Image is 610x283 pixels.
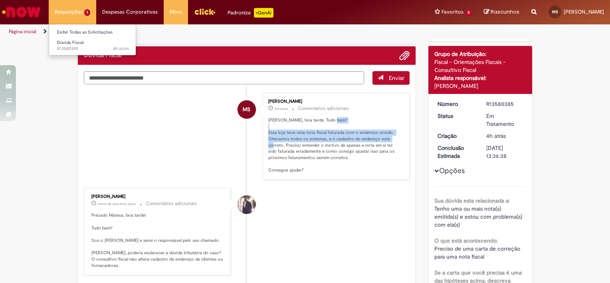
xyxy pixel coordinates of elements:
[432,132,481,140] dt: Criação
[274,106,288,111] span: 3m atrás
[372,71,410,85] button: Enviar
[57,40,83,46] span: Dúvida Fiscal
[84,71,364,85] textarea: Digite sua mensagem aqui...
[254,8,273,18] p: +GenAi
[442,8,463,16] span: Favoritos
[486,132,506,140] time: 30/09/2025 10:13:15
[564,8,604,15] span: [PERSON_NAME]
[228,8,273,18] div: Padroniza
[97,201,136,206] time: 30/09/2025 13:16:03
[486,144,523,160] div: [DATE] 13:36:38
[113,46,129,52] span: 4h atrás
[1,4,42,20] img: ServiceNow
[434,197,510,204] b: Sua dúvida esta relacionada a:
[432,144,481,160] dt: Conclusão Estimada
[389,74,404,82] span: Enviar
[57,46,129,52] span: R13580385
[55,8,83,16] span: Requisições
[91,194,224,199] div: [PERSON_NAME]
[484,8,519,16] a: Rascunhos
[238,100,256,119] div: Mateus Novais Santos
[84,52,122,59] h2: Dúvida Fiscal Histórico de tíquete
[486,132,523,140] div: 30/09/2025 10:13:15
[268,117,401,173] p: [PERSON_NAME], boa tarde. Tudo bem? Essa loja teve uma nota fiscal faturada com o endereço errado...
[434,237,498,244] b: O que está acontecendo:
[6,24,401,39] ul: Trilhas de página
[97,201,136,206] span: cerca de uma hora atrás
[84,9,90,16] span: 1
[9,28,36,35] a: Página inicial
[102,8,158,16] span: Despesas Corporativas
[113,46,129,52] time: 30/09/2025 10:13:16
[486,132,506,140] span: 4h atrás
[465,9,472,16] span: 3
[552,9,558,14] span: MS
[434,50,527,58] div: Grupo de Atribuição:
[170,8,182,16] span: More
[434,205,524,228] span: Tenho uma ou mais nota(s) emitida(s) e estou com problema(s) com ela(s)
[238,195,256,214] div: Gabriel Rodrigues Barao
[91,212,224,269] p: Prezado Mateus, boa tarde! Tudo bem? Sou o [PERSON_NAME] e serei o responsável pelo seu chamado. ...
[434,245,522,260] span: Preciso de uma carta de correção para uma nota fiscal
[146,200,197,207] small: Comentários adicionais
[49,38,137,53] a: Aberto R13580385 : Dúvida Fiscal
[194,6,216,18] img: click_logo_yellow_360x200.png
[434,58,527,74] div: Fiscal - Orientações Fiscais - Consultivo Fiscal
[432,112,481,120] dt: Status
[399,50,410,61] button: Adicionar anexos
[486,100,523,108] div: R13580385
[434,74,527,82] div: Analista responsável:
[491,8,519,16] span: Rascunhos
[298,105,349,112] small: Comentários adicionais
[268,99,401,104] div: [PERSON_NAME]
[486,112,523,128] div: Em Tratamento
[243,100,250,119] span: MS
[49,24,136,56] ul: Requisições
[434,82,527,90] div: [PERSON_NAME]
[49,28,137,37] a: Exibir Todas as Solicitações
[432,100,481,108] dt: Número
